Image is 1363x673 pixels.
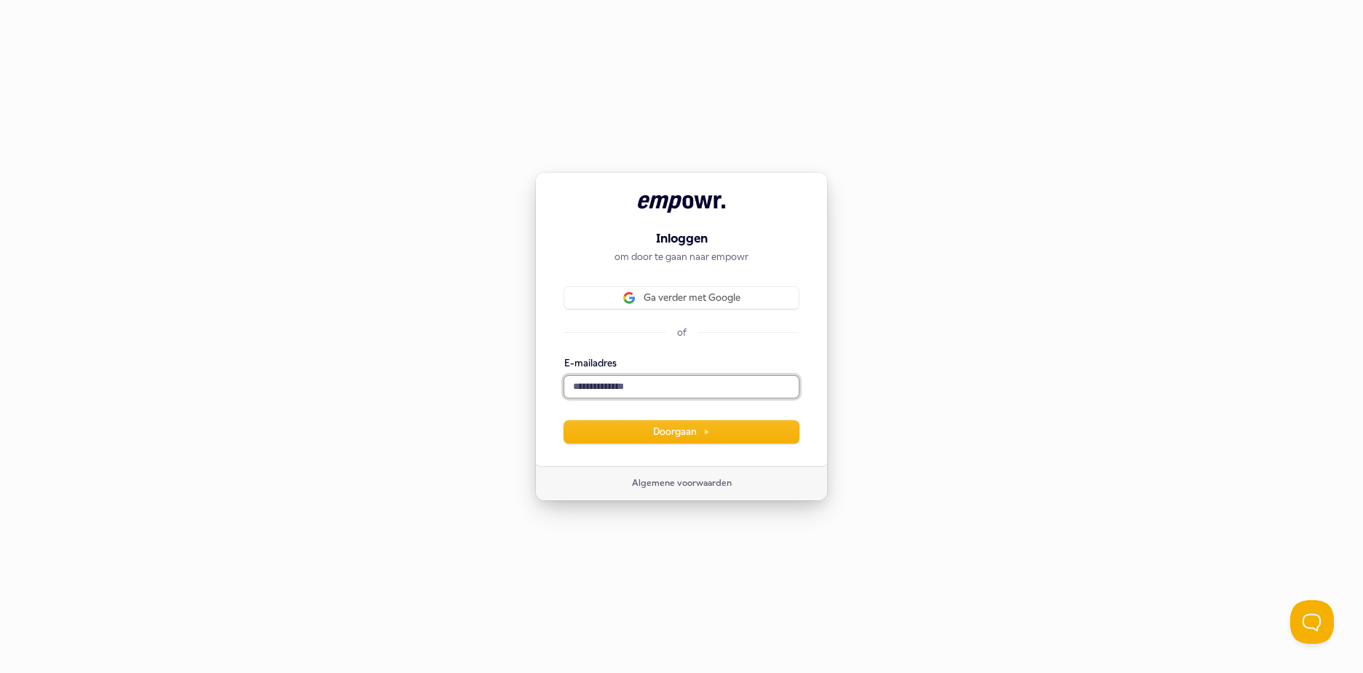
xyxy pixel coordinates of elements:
button: Sign in with GoogleGa verder met Google [564,287,799,309]
label: E-mailadres [564,357,617,370]
p: of [677,326,687,339]
img: Sign in with Google [623,292,635,304]
h1: Inloggen [564,230,799,248]
img: empowr [638,195,725,213]
button: Doorgaan [564,421,799,443]
span: Ga verder met Google [644,291,740,304]
a: Algemene voorwaarden [632,478,732,489]
p: om door te gaan naar empowr [564,251,799,264]
span: Doorgaan [653,425,710,438]
iframe: Help Scout Beacon - Open [1290,600,1334,644]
